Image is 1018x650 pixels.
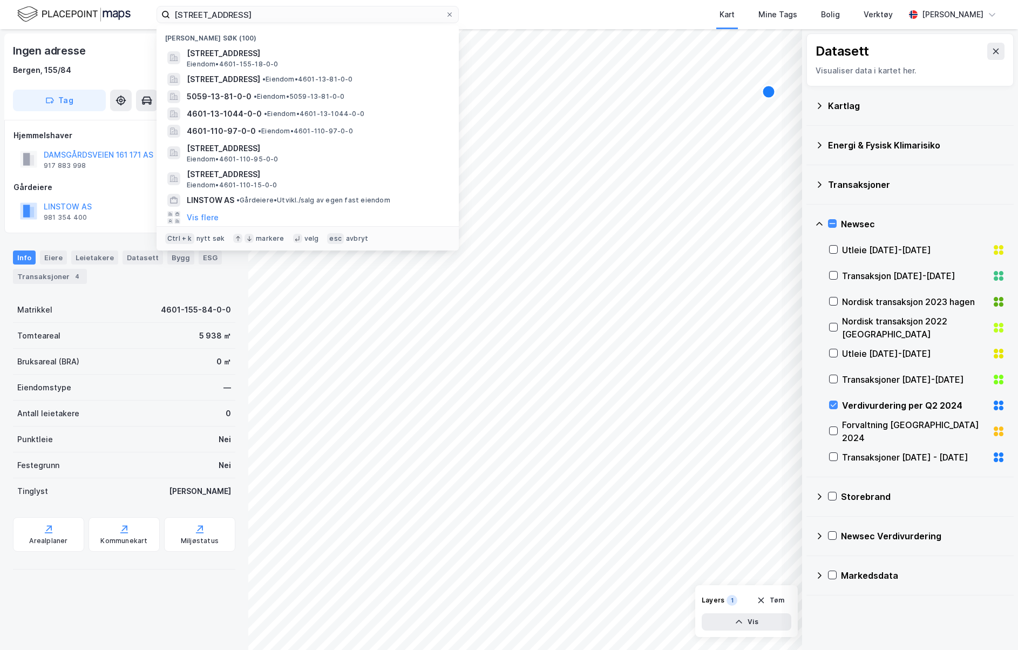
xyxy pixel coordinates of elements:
button: Vis flere [187,211,219,224]
div: Nei [219,433,231,446]
div: Leietakere [71,250,118,265]
div: Forvaltning [GEOGRAPHIC_DATA] 2024 [842,418,988,444]
div: Datasett [123,250,163,265]
div: Info [13,250,36,265]
div: markere [256,234,284,243]
span: [STREET_ADDRESS] [187,168,446,181]
div: 0 ㎡ [216,355,231,368]
div: 0 [226,407,231,420]
span: [STREET_ADDRESS] [187,73,260,86]
div: Nordisk transaksjon 2023 hagen [842,295,988,308]
button: Tøm [750,592,791,609]
div: Eiere [40,250,67,265]
div: Transaksjoner [DATE]-[DATE] [842,373,988,386]
div: Map marker [762,85,775,98]
div: Transaksjoner [828,178,1005,191]
span: Gårdeiere • Utvikl./salg av egen fast eiendom [236,196,390,205]
span: Eiendom • 4601-110-95-0-0 [187,155,279,164]
div: Hjemmelshaver [13,129,235,142]
div: Markedsdata [841,569,1005,582]
div: 4601-155-84-0-0 [161,303,231,316]
span: Eiendom • 4601-13-1044-0-0 [264,110,364,118]
span: [STREET_ADDRESS] [187,142,446,155]
div: Kontrollprogram for chat [964,598,1018,650]
span: Eiendom • 4601-110-97-0-0 [258,127,353,136]
div: Eiendomstype [17,381,71,394]
span: • [258,127,261,135]
div: Matrikkel [17,303,52,316]
div: Energi & Fysisk Klimarisiko [828,139,1005,152]
span: Eiendom • 5059-13-81-0-0 [254,92,345,101]
button: Tag [13,90,106,111]
button: Vis [702,613,791,631]
span: Eiendom • 4601-13-81-0-0 [262,75,353,84]
div: ESG [199,250,222,265]
input: Søk på adresse, matrikkel, gårdeiere, leietakere eller personer [170,6,445,23]
div: [PERSON_NAME] [922,8,983,21]
iframe: Chat Widget [964,598,1018,650]
span: • [236,196,240,204]
div: velg [304,234,319,243]
div: Bolig [821,8,840,21]
div: 917 883 998 [44,161,86,170]
div: 981 354 400 [44,213,87,222]
div: [PERSON_NAME] [169,485,231,498]
div: Kart [720,8,735,21]
div: Miljøstatus [181,537,219,545]
div: Mine Tags [758,8,797,21]
div: — [223,381,231,394]
div: Festegrunn [17,459,59,472]
span: • [264,110,267,118]
div: 5 938 ㎡ [199,329,231,342]
div: Utleie [DATE]-[DATE] [842,243,988,256]
div: Visualiser data i kartet her. [816,64,1005,77]
div: avbryt [346,234,368,243]
div: Ctrl + k [165,233,194,244]
div: Nei [219,459,231,472]
div: esc [327,233,344,244]
div: Tinglyst [17,485,48,498]
div: Newsec Verdivurdering [841,530,1005,543]
div: Verdivurdering per Q2 2024 [842,399,988,412]
div: Layers [702,596,724,605]
div: Kartlag [828,99,1005,112]
div: Storebrand [841,490,1005,503]
div: nytt søk [196,234,225,243]
div: Nordisk transaksjon 2022 [GEOGRAPHIC_DATA] [842,315,988,341]
span: [STREET_ADDRESS] [187,47,446,60]
div: [PERSON_NAME] søk (100) [157,25,459,45]
div: Verktøy [864,8,893,21]
span: 5059-13-81-0-0 [187,90,252,103]
div: Utleie [DATE]-[DATE] [842,347,988,360]
span: • [254,92,257,100]
span: • [262,75,266,83]
div: Ingen adresse [13,42,87,59]
div: Bygg [167,250,194,265]
span: LINSTOW AS [187,194,234,207]
span: 4601-110-97-0-0 [187,125,256,138]
div: Bruksareal (BRA) [17,355,79,368]
div: Antall leietakere [17,407,79,420]
img: logo.f888ab2527a4732fd821a326f86c7f29.svg [17,5,131,24]
div: Transaksjoner [13,269,87,284]
div: Arealplaner [29,537,67,545]
div: 1 [727,595,737,606]
div: Tomteareal [17,329,60,342]
span: Eiendom • 4601-110-15-0-0 [187,181,277,189]
span: 4601-13-1044-0-0 [187,107,262,120]
div: Newsec [841,218,1005,231]
div: Datasett [816,43,869,60]
div: Punktleie [17,433,53,446]
div: Gårdeiere [13,181,235,194]
div: 4 [72,271,83,282]
span: Eiendom • 4601-155-18-0-0 [187,60,279,69]
div: Kommunekart [100,537,147,545]
div: Bergen, 155/84 [13,64,71,77]
div: Transaksjon [DATE]-[DATE] [842,269,988,282]
div: Transaksjoner [DATE] - [DATE] [842,451,988,464]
